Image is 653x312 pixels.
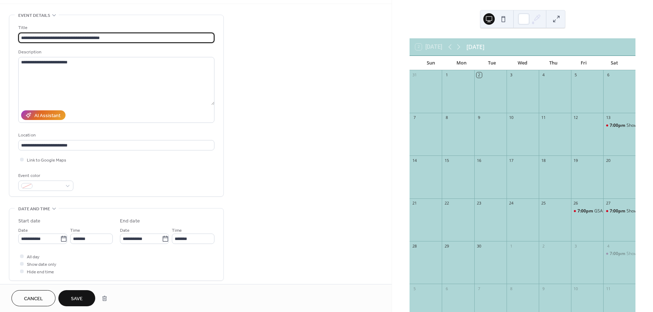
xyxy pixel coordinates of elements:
div: 29 [444,243,449,249]
div: GSA Jazz Nights [571,208,603,214]
div: Title [18,24,213,32]
span: 7:00pm [610,208,627,214]
span: Date [18,227,28,234]
div: 23 [477,201,482,206]
div: 27 [605,201,611,206]
div: Start date [18,217,40,225]
div: 2 [541,243,546,249]
span: Hide end time [27,268,54,276]
div: Location [18,131,213,139]
div: Mon [446,56,477,70]
button: Save [58,290,95,306]
div: Showcase performance prior to the VSO Concert: Jazz [603,208,635,214]
div: 9 [477,115,482,120]
div: 5 [573,72,579,78]
div: [DATE] [466,43,484,51]
div: 9 [541,286,546,291]
div: 17 [509,158,514,163]
div: 10 [573,286,579,291]
div: 6 [605,72,611,78]
div: 16 [477,158,482,163]
span: Cancel [24,295,43,303]
span: Show date only [27,261,56,268]
div: Description [18,48,213,56]
div: Showcase Performance prior to the VSO: Instrumental Music [603,123,635,129]
div: 8 [444,115,449,120]
div: Sat [599,56,630,70]
div: 11 [605,286,611,291]
div: GSA Jazz Nights [594,208,626,214]
div: Thu [538,56,569,70]
div: 22 [444,201,449,206]
div: 11 [541,115,546,120]
div: 30 [477,243,482,249]
div: End date [120,217,140,225]
div: 1 [444,72,449,78]
div: 21 [412,201,417,206]
div: 2 [477,72,482,78]
div: 15 [444,158,449,163]
div: 4 [605,243,611,249]
div: Event color [18,172,72,179]
div: 25 [541,201,546,206]
div: Showcase performance- Piano- prior to the VSO Concert [603,251,635,257]
span: Time [70,227,80,234]
span: Event details [18,12,50,19]
div: 26 [573,201,579,206]
div: 12 [573,115,579,120]
span: 7:00pm [610,123,627,129]
div: 5 [412,286,417,291]
div: 3 [573,243,579,249]
div: 10 [509,115,514,120]
span: Save [71,295,83,303]
span: Date and time [18,205,50,213]
div: Wed [507,56,538,70]
div: 14 [412,158,417,163]
div: 20 [605,158,611,163]
span: Time [172,227,182,234]
span: 7:00pm [610,251,627,257]
div: 13 [605,115,611,120]
div: 31 [412,72,417,78]
div: 4 [541,72,546,78]
button: AI Assistant [21,110,66,120]
span: 7:00pm [577,208,594,214]
button: Cancel [11,290,55,306]
span: Link to Google Maps [27,157,66,164]
div: 24 [509,201,514,206]
div: 18 [541,158,546,163]
div: 7 [412,115,417,120]
div: Fri [569,56,599,70]
div: 7 [477,286,482,291]
div: 8 [509,286,514,291]
div: AI Assistant [34,112,61,120]
div: Sun [415,56,446,70]
div: 1 [509,243,514,249]
div: 28 [412,243,417,249]
div: Tue [477,56,507,70]
span: All day [27,253,39,261]
div: 6 [444,286,449,291]
span: Date [120,227,130,234]
div: 3 [509,72,514,78]
div: 19 [573,158,579,163]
